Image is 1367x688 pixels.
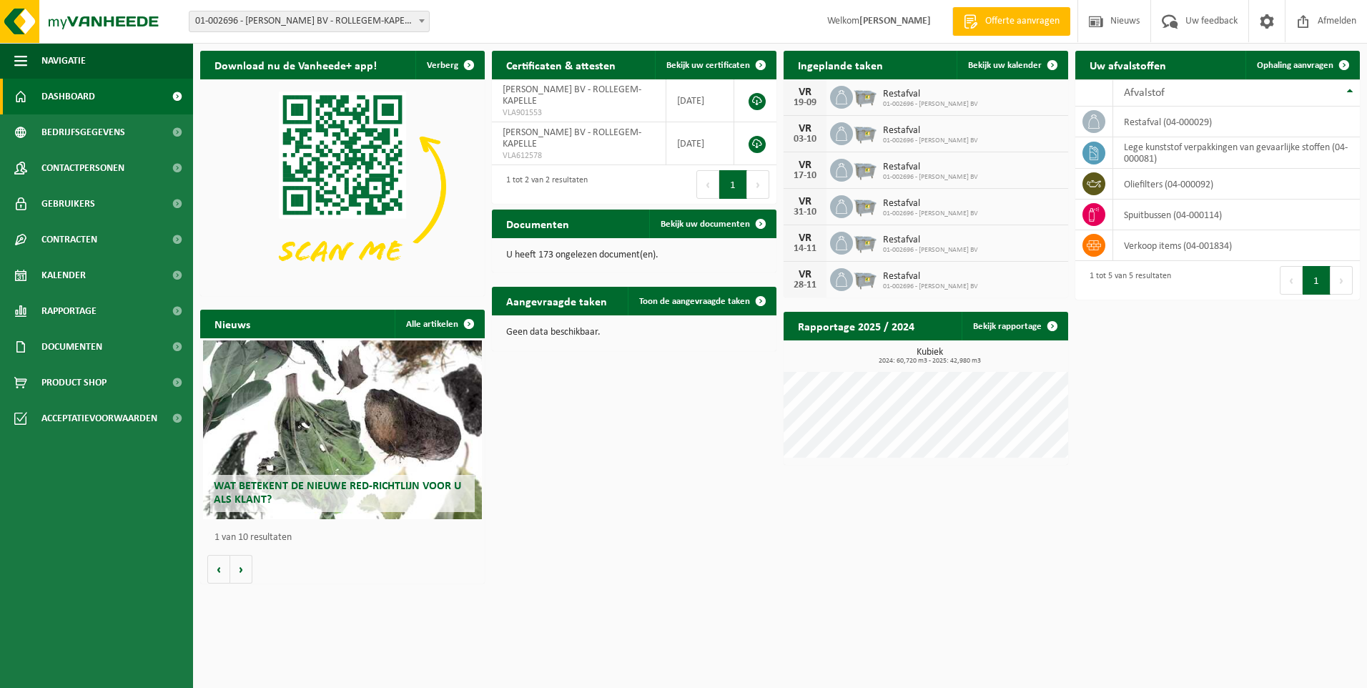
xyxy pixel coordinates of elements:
[189,11,429,31] span: 01-002696 - LUYCKX JOSÉ BV - ROLLEGEM-KAPELLE
[492,51,630,79] h2: Certificaten & attesten
[853,120,877,144] img: WB-2500-GAL-GY-01
[661,220,750,229] span: Bekijk uw documenten
[666,122,734,165] td: [DATE]
[506,250,762,260] p: U heeft 173 ongelezen document(en).
[962,312,1067,340] a: Bekijk rapportage
[230,555,252,584] button: Volgende
[791,134,819,144] div: 03-10
[503,107,655,119] span: VLA901553
[214,481,461,506] span: Wat betekent de nieuwe RED-richtlijn voor u als klant?
[203,340,482,519] a: Wat betekent de nieuwe RED-richtlijn voor u als klant?
[784,51,897,79] h2: Ingeplande taken
[207,555,230,584] button: Vorige
[395,310,483,338] a: Alle artikelen
[200,79,485,293] img: Download de VHEPlus App
[628,287,775,315] a: Toon de aangevraagde taken
[41,186,95,222] span: Gebruikers
[791,269,819,280] div: VR
[214,533,478,543] p: 1 van 10 resultaten
[1113,107,1360,137] td: restafval (04-000029)
[853,230,877,254] img: WB-2500-GAL-GY-01
[1113,169,1360,200] td: oliefilters (04-000092)
[791,171,819,181] div: 17-10
[883,89,978,100] span: Restafval
[859,16,931,26] strong: [PERSON_NAME]
[41,79,95,114] span: Dashboard
[883,210,978,218] span: 01-002696 - [PERSON_NAME] BV
[883,162,978,173] span: Restafval
[784,312,929,340] h2: Rapportage 2025 / 2024
[747,170,769,199] button: Next
[883,282,978,291] span: 01-002696 - [PERSON_NAME] BV
[883,100,978,109] span: 01-002696 - [PERSON_NAME] BV
[791,207,819,217] div: 31-10
[415,51,483,79] button: Verberg
[957,51,1067,79] a: Bekijk uw kalender
[1303,266,1331,295] button: 1
[427,61,458,70] span: Verberg
[1257,61,1333,70] span: Ophaling aanvragen
[666,61,750,70] span: Bekijk uw certificaten
[1075,51,1180,79] h2: Uw afvalstoffen
[791,280,819,290] div: 28-11
[883,198,978,210] span: Restafval
[41,222,97,257] span: Contracten
[791,87,819,98] div: VR
[492,287,621,315] h2: Aangevraagde taken
[503,127,641,149] span: [PERSON_NAME] BV - ROLLEGEM-KAPELLE
[41,329,102,365] span: Documenten
[883,137,978,145] span: 01-002696 - [PERSON_NAME] BV
[503,150,655,162] span: VLA612578
[499,169,588,200] div: 1 tot 2 van 2 resultaten
[1113,230,1360,261] td: verkoop items (04-001834)
[506,328,762,338] p: Geen data beschikbaar.
[883,125,978,137] span: Restafval
[1245,51,1358,79] a: Ophaling aanvragen
[492,210,583,237] h2: Documenten
[1082,265,1171,296] div: 1 tot 5 van 5 resultaten
[883,246,978,255] span: 01-002696 - [PERSON_NAME] BV
[200,51,391,79] h2: Download nu de Vanheede+ app!
[1124,87,1165,99] span: Afvalstof
[968,61,1042,70] span: Bekijk uw kalender
[853,266,877,290] img: WB-2500-GAL-GY-01
[952,7,1070,36] a: Offerte aanvragen
[655,51,775,79] a: Bekijk uw certificaten
[982,14,1063,29] span: Offerte aanvragen
[791,348,1068,365] h3: Kubiek
[883,235,978,246] span: Restafval
[200,310,265,338] h2: Nieuws
[696,170,719,199] button: Previous
[791,196,819,207] div: VR
[639,297,750,306] span: Toon de aangevraagde taken
[853,193,877,217] img: WB-2500-GAL-GY-01
[791,244,819,254] div: 14-11
[1113,137,1360,169] td: lege kunststof verpakkingen van gevaarlijke stoffen (04-000081)
[41,293,97,329] span: Rapportage
[853,157,877,181] img: WB-2500-GAL-GY-01
[41,43,86,79] span: Navigatie
[41,400,157,436] span: Acceptatievoorwaarden
[791,98,819,108] div: 19-09
[791,123,819,134] div: VR
[503,84,641,107] span: [PERSON_NAME] BV - ROLLEGEM-KAPELLE
[41,365,107,400] span: Product Shop
[791,358,1068,365] span: 2024: 60,720 m3 - 2025: 42,980 m3
[41,150,124,186] span: Contactpersonen
[791,232,819,244] div: VR
[883,271,978,282] span: Restafval
[41,257,86,293] span: Kalender
[791,159,819,171] div: VR
[666,79,734,122] td: [DATE]
[41,114,125,150] span: Bedrijfsgegevens
[1280,266,1303,295] button: Previous
[1331,266,1353,295] button: Next
[649,210,775,238] a: Bekijk uw documenten
[853,84,877,108] img: WB-2500-GAL-GY-01
[719,170,747,199] button: 1
[189,11,430,32] span: 01-002696 - LUYCKX JOSÉ BV - ROLLEGEM-KAPELLE
[883,173,978,182] span: 01-002696 - [PERSON_NAME] BV
[1113,200,1360,230] td: spuitbussen (04-000114)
